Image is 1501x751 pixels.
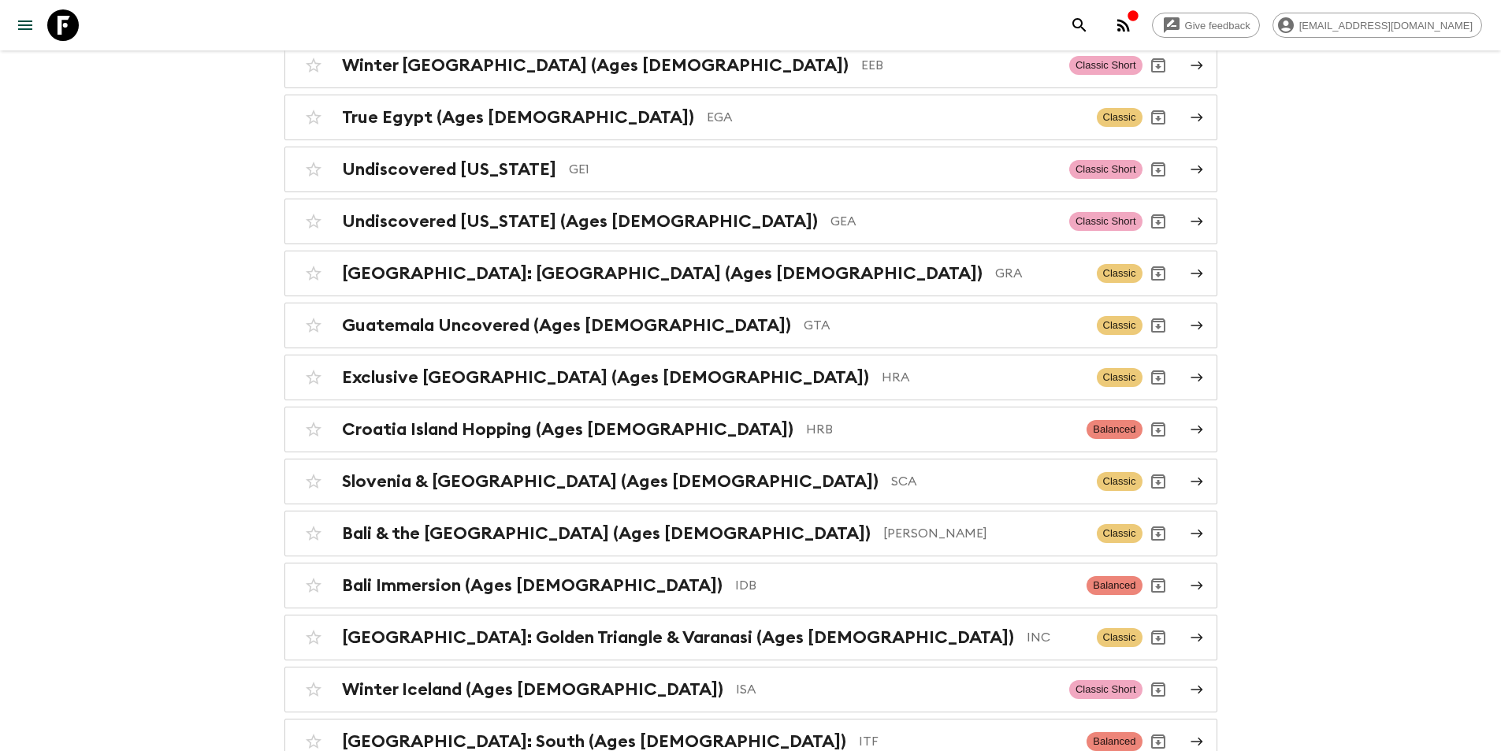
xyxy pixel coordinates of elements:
h2: True Egypt (Ages [DEMOGRAPHIC_DATA]) [342,107,694,128]
h2: Undiscovered [US_STATE] [342,159,556,180]
span: Classic Short [1069,680,1142,699]
span: Classic [1097,472,1142,491]
p: INC [1027,628,1084,647]
p: GRA [995,264,1084,283]
span: Classic [1097,108,1142,127]
button: Archive [1142,206,1174,237]
a: Croatia Island Hopping (Ages [DEMOGRAPHIC_DATA])HRBBalancedArchive [284,407,1217,452]
a: Give feedback [1152,13,1260,38]
button: Archive [1142,102,1174,133]
button: Archive [1142,310,1174,341]
h2: Exclusive [GEOGRAPHIC_DATA] (Ages [DEMOGRAPHIC_DATA]) [342,367,869,388]
p: HRB [806,420,1075,439]
p: ISA [736,680,1057,699]
span: Classic [1097,264,1142,283]
h2: Guatemala Uncovered (Ages [DEMOGRAPHIC_DATA]) [342,315,791,336]
span: Balanced [1087,732,1142,751]
a: Bali Immersion (Ages [DEMOGRAPHIC_DATA])IDBBalancedArchive [284,563,1217,608]
button: Archive [1142,154,1174,185]
p: IDB [735,576,1075,595]
p: GE1 [569,160,1057,179]
span: Classic [1097,524,1142,543]
div: [EMAIL_ADDRESS][DOMAIN_NAME] [1273,13,1482,38]
a: [GEOGRAPHIC_DATA]: [GEOGRAPHIC_DATA] (Ages [DEMOGRAPHIC_DATA])GRAClassicArchive [284,251,1217,296]
h2: Undiscovered [US_STATE] (Ages [DEMOGRAPHIC_DATA]) [342,211,818,232]
span: Classic Short [1069,56,1142,75]
span: Classic Short [1069,160,1142,179]
button: Archive [1142,518,1174,549]
h2: Bali Immersion (Ages [DEMOGRAPHIC_DATA]) [342,575,723,596]
span: Balanced [1087,420,1142,439]
button: Archive [1142,258,1174,289]
a: [GEOGRAPHIC_DATA]: Golden Triangle & Varanasi (Ages [DEMOGRAPHIC_DATA])INCClassicArchive [284,615,1217,660]
a: Slovenia & [GEOGRAPHIC_DATA] (Ages [DEMOGRAPHIC_DATA])SCAClassicArchive [284,459,1217,504]
span: Classic [1097,316,1142,335]
a: Winter [GEOGRAPHIC_DATA] (Ages [DEMOGRAPHIC_DATA])EEBClassic ShortArchive [284,43,1217,88]
h2: [GEOGRAPHIC_DATA]: Golden Triangle & Varanasi (Ages [DEMOGRAPHIC_DATA]) [342,627,1014,648]
span: Classic [1097,628,1142,647]
button: Archive [1142,50,1174,81]
button: Archive [1142,570,1174,601]
button: Archive [1142,466,1174,497]
button: Archive [1142,362,1174,393]
p: HRA [882,368,1084,387]
button: search adventures [1064,9,1095,41]
span: Balanced [1087,576,1142,595]
a: Exclusive [GEOGRAPHIC_DATA] (Ages [DEMOGRAPHIC_DATA])HRAClassicArchive [284,355,1217,400]
span: Classic [1097,368,1142,387]
a: Undiscovered [US_STATE]GE1Classic ShortArchive [284,147,1217,192]
p: EEB [861,56,1057,75]
h2: Winter Iceland (Ages [DEMOGRAPHIC_DATA]) [342,679,723,700]
h2: Slovenia & [GEOGRAPHIC_DATA] (Ages [DEMOGRAPHIC_DATA]) [342,471,879,492]
a: Winter Iceland (Ages [DEMOGRAPHIC_DATA])ISAClassic ShortArchive [284,667,1217,712]
p: [PERSON_NAME] [883,524,1084,543]
button: menu [9,9,41,41]
button: Archive [1142,674,1174,705]
span: Give feedback [1176,20,1259,32]
a: Guatemala Uncovered (Ages [DEMOGRAPHIC_DATA])GTAClassicArchive [284,303,1217,348]
h2: Croatia Island Hopping (Ages [DEMOGRAPHIC_DATA]) [342,419,793,440]
a: Bali & the [GEOGRAPHIC_DATA] (Ages [DEMOGRAPHIC_DATA])[PERSON_NAME]ClassicArchive [284,511,1217,556]
p: SCA [891,472,1084,491]
h2: Bali & the [GEOGRAPHIC_DATA] (Ages [DEMOGRAPHIC_DATA]) [342,523,871,544]
a: True Egypt (Ages [DEMOGRAPHIC_DATA])EGAClassicArchive [284,95,1217,140]
button: Archive [1142,414,1174,445]
span: [EMAIL_ADDRESS][DOMAIN_NAME] [1291,20,1481,32]
button: Archive [1142,622,1174,653]
h2: Winter [GEOGRAPHIC_DATA] (Ages [DEMOGRAPHIC_DATA]) [342,55,849,76]
p: GEA [830,212,1057,231]
p: GTA [804,316,1084,335]
a: Undiscovered [US_STATE] (Ages [DEMOGRAPHIC_DATA])GEAClassic ShortArchive [284,199,1217,244]
p: EGA [707,108,1084,127]
h2: [GEOGRAPHIC_DATA]: [GEOGRAPHIC_DATA] (Ages [DEMOGRAPHIC_DATA]) [342,263,983,284]
p: ITF [859,732,1075,751]
span: Classic Short [1069,212,1142,231]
